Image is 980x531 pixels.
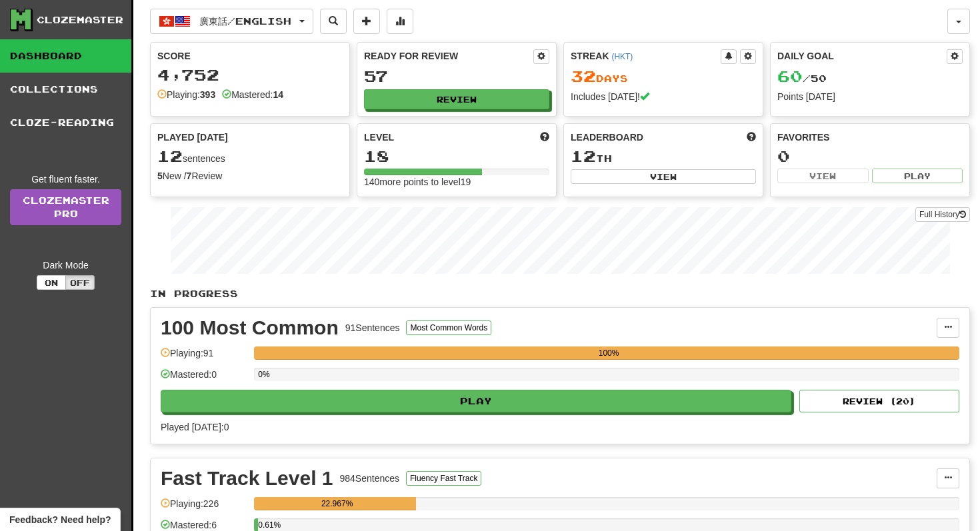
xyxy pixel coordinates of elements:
[200,89,215,100] strong: 393
[777,73,827,84] span: / 50
[364,68,549,85] div: 57
[571,131,643,144] span: Leaderboard
[10,173,121,186] div: Get fluent faster.
[161,346,247,368] div: Playing: 91
[872,169,963,183] button: Play
[157,171,163,181] strong: 5
[37,13,123,27] div: Clozemaster
[571,90,756,103] div: Includes [DATE]!
[10,189,121,225] a: ClozemasterPro
[258,497,416,510] div: 22.967%
[915,207,970,222] button: Full History
[9,513,111,526] span: Open feedback widget
[353,9,380,34] button: Add sentence to collection
[364,89,549,109] button: Review
[777,169,869,183] button: View
[161,390,791,412] button: Play
[320,9,347,34] button: Search sentences
[571,49,721,63] div: Streak
[157,169,343,183] div: New / Review
[571,148,756,165] div: th
[777,67,803,85] span: 60
[747,131,756,144] span: This week in points, UTC
[777,148,963,165] div: 0
[161,318,339,338] div: 100 Most Common
[157,131,228,144] span: Played [DATE]
[364,148,549,165] div: 18
[571,147,596,165] span: 12
[150,9,313,34] button: 廣東話/English
[406,471,481,486] button: Fluency Fast Track
[364,131,394,144] span: Level
[161,422,229,432] span: Played [DATE]: 0
[345,321,400,334] div: 91 Sentences
[340,472,400,485] div: 984 Sentences
[150,287,970,300] p: In Progress
[157,88,215,101] div: Playing:
[777,131,963,144] div: Favorites
[161,468,333,488] div: Fast Track Level 1
[157,49,343,63] div: Score
[611,52,633,61] a: (HKT)
[258,346,959,360] div: 100%
[540,131,549,144] span: Score more points to level up
[65,275,95,290] button: Off
[161,497,247,519] div: Playing: 226
[157,147,183,165] span: 12
[364,175,549,189] div: 140 more points to level 19
[199,15,291,27] span: 廣東話 / English
[157,148,343,165] div: sentences
[571,68,756,85] div: Day s
[387,9,413,34] button: More stats
[364,49,533,63] div: Ready for Review
[799,390,959,412] button: Review (20)
[222,88,283,101] div: Mastered:
[37,275,66,290] button: On
[273,89,283,100] strong: 14
[406,320,491,335] button: Most Common Words
[161,368,247,390] div: Mastered: 0
[10,259,121,272] div: Dark Mode
[157,67,343,83] div: 4,752
[777,90,963,103] div: Points [DATE]
[777,49,947,64] div: Daily Goal
[571,169,756,184] button: View
[187,171,192,181] strong: 7
[571,67,596,85] span: 32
